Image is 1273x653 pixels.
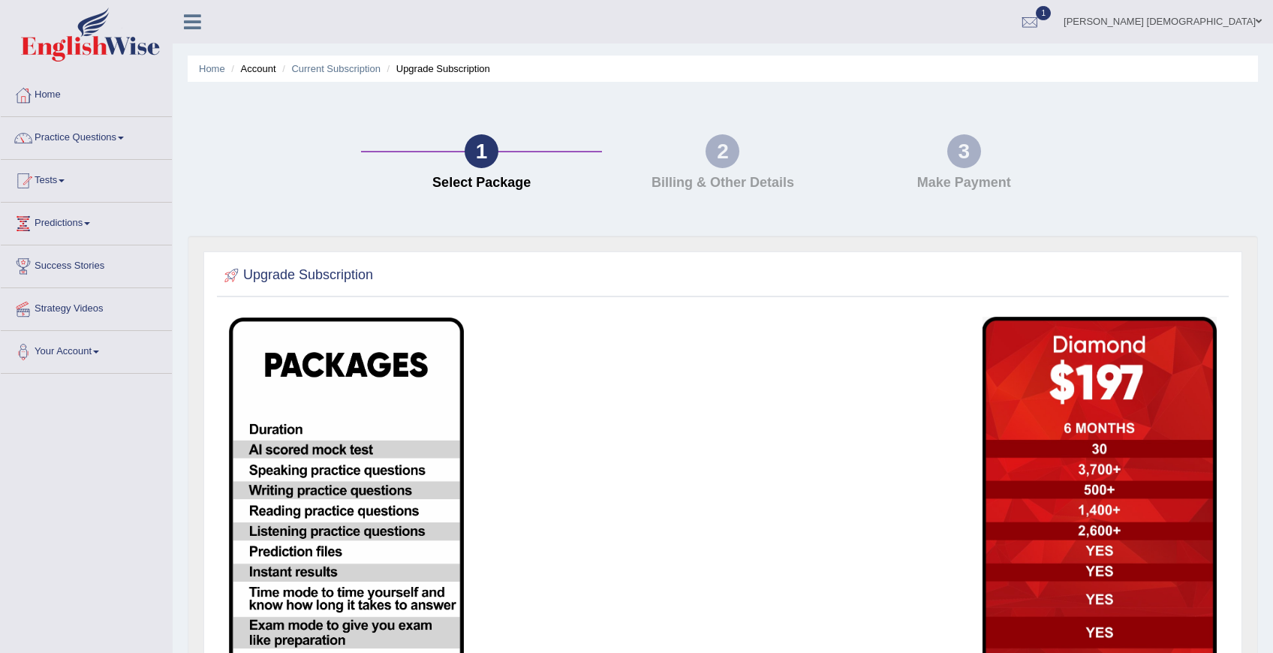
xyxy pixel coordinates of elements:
[1,331,172,369] a: Your Account
[947,134,981,168] div: 3
[609,176,835,191] h4: Billing & Other Details
[1036,6,1051,20] span: 1
[221,264,373,287] h2: Upgrade Subscription
[465,134,498,168] div: 1
[1,160,172,197] a: Tests
[851,176,1077,191] h4: Make Payment
[1,117,172,155] a: Practice Questions
[227,62,275,76] li: Account
[1,74,172,112] a: Home
[369,176,594,191] h4: Select Package
[1,203,172,240] a: Predictions
[199,63,225,74] a: Home
[706,134,739,168] div: 2
[291,63,381,74] a: Current Subscription
[1,288,172,326] a: Strategy Videos
[384,62,490,76] li: Upgrade Subscription
[1,245,172,283] a: Success Stories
